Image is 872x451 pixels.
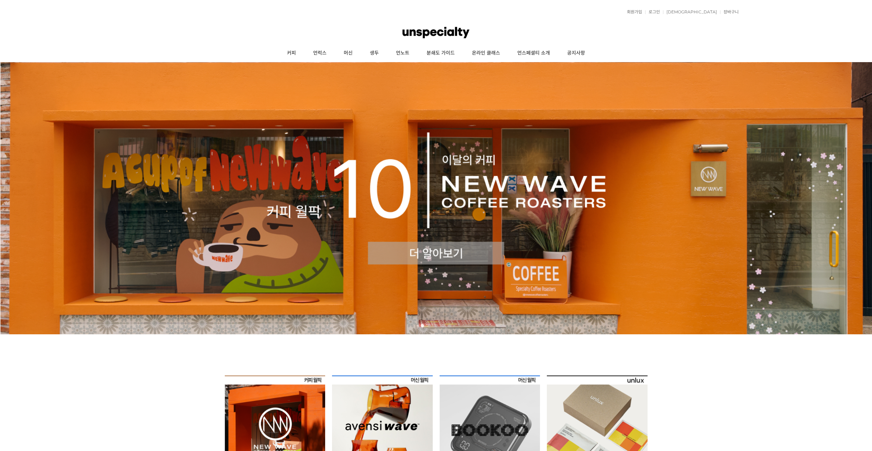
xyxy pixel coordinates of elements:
a: 분쇄도 가이드 [418,45,463,62]
a: 온라인 클래스 [463,45,509,62]
a: 언스페셜티 소개 [509,45,559,62]
a: 로그인 [645,10,660,14]
a: 언노트 [387,45,418,62]
a: 공지사항 [559,45,594,62]
a: 장바구니 [720,10,739,14]
a: 2 [428,324,431,327]
a: [DEMOGRAPHIC_DATA] [663,10,717,14]
img: 언스페셜티 몰 [402,22,469,43]
a: 커피 [278,45,305,62]
a: 1 [421,324,424,327]
a: 생두 [361,45,387,62]
a: 3 [434,324,438,327]
a: 4 [441,324,445,327]
a: 5 [448,324,452,327]
a: 머신 [335,45,361,62]
a: 회원가입 [623,10,642,14]
a: 언럭스 [305,45,335,62]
